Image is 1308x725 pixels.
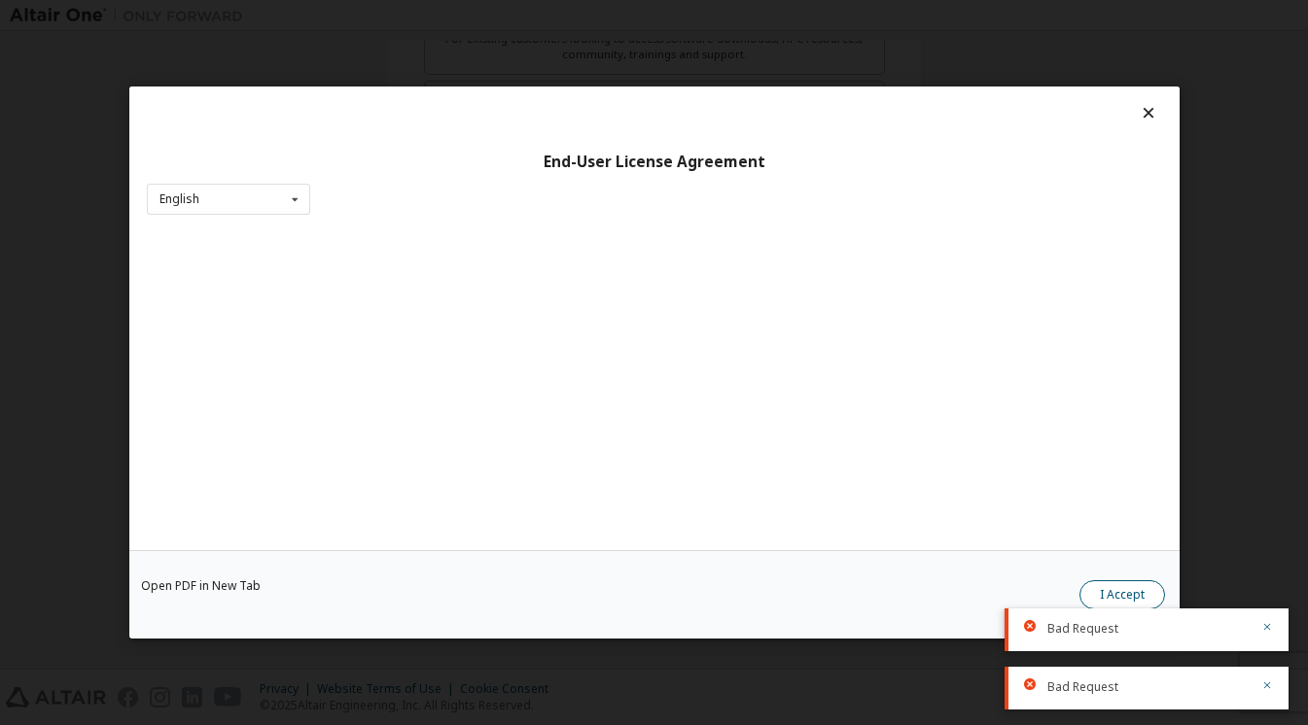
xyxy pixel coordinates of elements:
[1047,679,1118,695] span: Bad Request
[147,153,1162,172] div: End-User License Agreement
[159,193,199,205] div: English
[141,580,261,592] a: Open PDF in New Tab
[1047,621,1118,637] span: Bad Request
[1079,580,1165,609] button: I Accept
